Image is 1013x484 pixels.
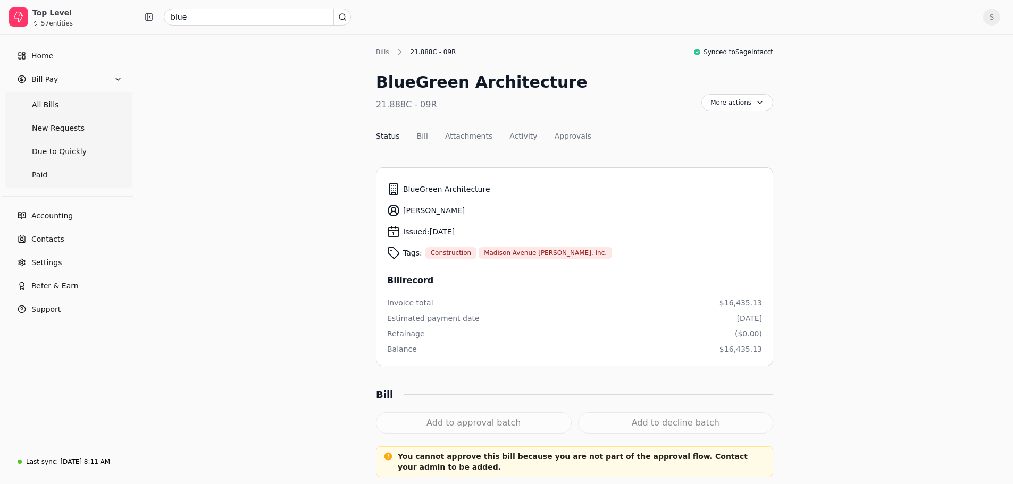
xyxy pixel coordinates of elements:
[403,248,422,259] span: Tags:
[60,457,110,466] div: [DATE] 8:11 AM
[4,228,131,250] a: Contacts
[31,257,62,268] span: Settings
[719,298,762,309] div: $16,435.13
[376,131,400,142] button: Status
[398,451,751,472] p: You cannot approve this bill because you are not part of the approval flow. Contact your admin to...
[32,7,127,18] div: Top Level
[6,94,129,115] a: All Bills
[4,452,131,471] a: Last sync:[DATE] 8:11 AM
[403,184,490,195] span: BlueGreen Architecture
[387,328,425,339] div: Retainage
[31,234,64,245] span: Contacts
[41,20,73,27] div: 57 entities
[376,47,461,57] nav: Breadcrumb
[32,146,87,157] span: Due to Quickly
[977,448,1002,473] iframe: Intercom live chat
[4,45,131,66] a: Home
[4,275,131,296] button: Refer & Earn
[387,344,417,355] div: Balance
[484,248,607,258] span: Madison Avenue [PERSON_NAME]. Inc.
[555,131,591,142] button: Approvals
[31,304,61,315] span: Support
[4,69,131,90] button: Bill Pay
[31,74,58,85] span: Bill Pay
[376,47,395,57] div: Bills
[387,298,433,309] div: Invoice total
[701,94,773,111] button: More actions
[737,313,762,324] div: [DATE]
[704,47,773,57] span: Synced to SageIntacct
[32,99,58,111] span: All Bills
[164,9,351,26] input: Search
[6,141,129,162] a: Due to Quickly
[403,226,455,237] span: Issued: [DATE]
[26,457,58,466] div: Last sync:
[32,169,47,181] span: Paid
[6,117,129,139] a: New Requests
[387,274,444,287] span: Bill record
[376,70,588,94] div: BlueGreen Architecture
[4,299,131,320] button: Support
[387,313,480,324] div: Estimated payment date
[431,248,471,258] span: Construction
[403,205,465,216] span: [PERSON_NAME]
[32,123,85,134] span: New Requests
[376,98,588,111] div: 21.888C - 09R
[509,131,537,142] button: Activity
[405,47,462,57] div: 21.888C - 09R
[376,387,404,402] div: Bill
[31,50,53,62] span: Home
[4,205,131,226] a: Accounting
[31,281,79,292] span: Refer & Earn
[31,210,73,222] span: Accounting
[735,328,762,339] div: ($0.00)
[6,164,129,185] a: Paid
[719,344,762,355] div: $16,435.13
[4,252,131,273] a: Settings
[983,9,1000,26] button: S
[445,131,492,142] button: Attachments
[417,131,428,142] button: Bill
